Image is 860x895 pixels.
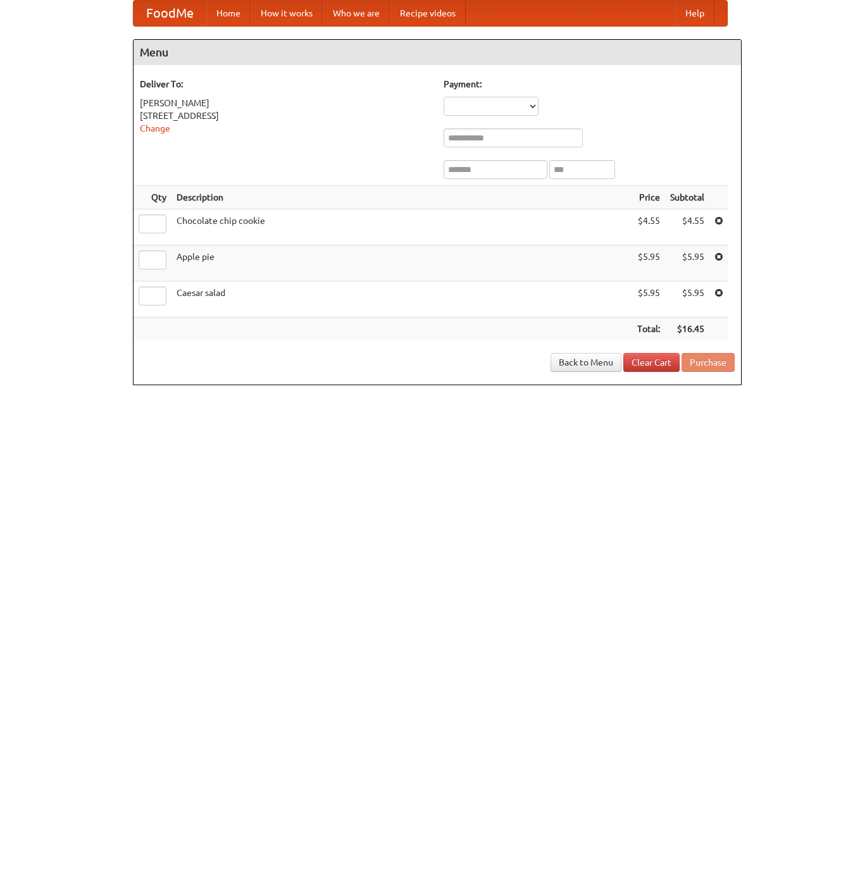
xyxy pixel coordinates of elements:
[675,1,714,26] a: Help
[665,209,709,245] td: $4.55
[171,281,632,318] td: Caesar salad
[665,245,709,281] td: $5.95
[390,1,466,26] a: Recipe videos
[171,186,632,209] th: Description
[140,78,431,90] h5: Deliver To:
[140,97,431,109] div: [PERSON_NAME]
[665,281,709,318] td: $5.95
[140,109,431,122] div: [STREET_ADDRESS]
[140,123,170,133] a: Change
[134,186,171,209] th: Qty
[665,318,709,341] th: $16.45
[632,281,665,318] td: $5.95
[134,40,741,65] h4: Menu
[171,209,632,245] td: Chocolate chip cookie
[632,186,665,209] th: Price
[623,353,680,372] a: Clear Cart
[551,353,621,372] a: Back to Menu
[171,245,632,281] td: Apple pie
[632,245,665,281] td: $5.95
[251,1,323,26] a: How it works
[323,1,390,26] a: Who we are
[632,209,665,245] td: $4.55
[632,318,665,341] th: Total:
[444,78,735,90] h5: Payment:
[134,1,206,26] a: FoodMe
[682,353,735,372] button: Purchase
[665,186,709,209] th: Subtotal
[206,1,251,26] a: Home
